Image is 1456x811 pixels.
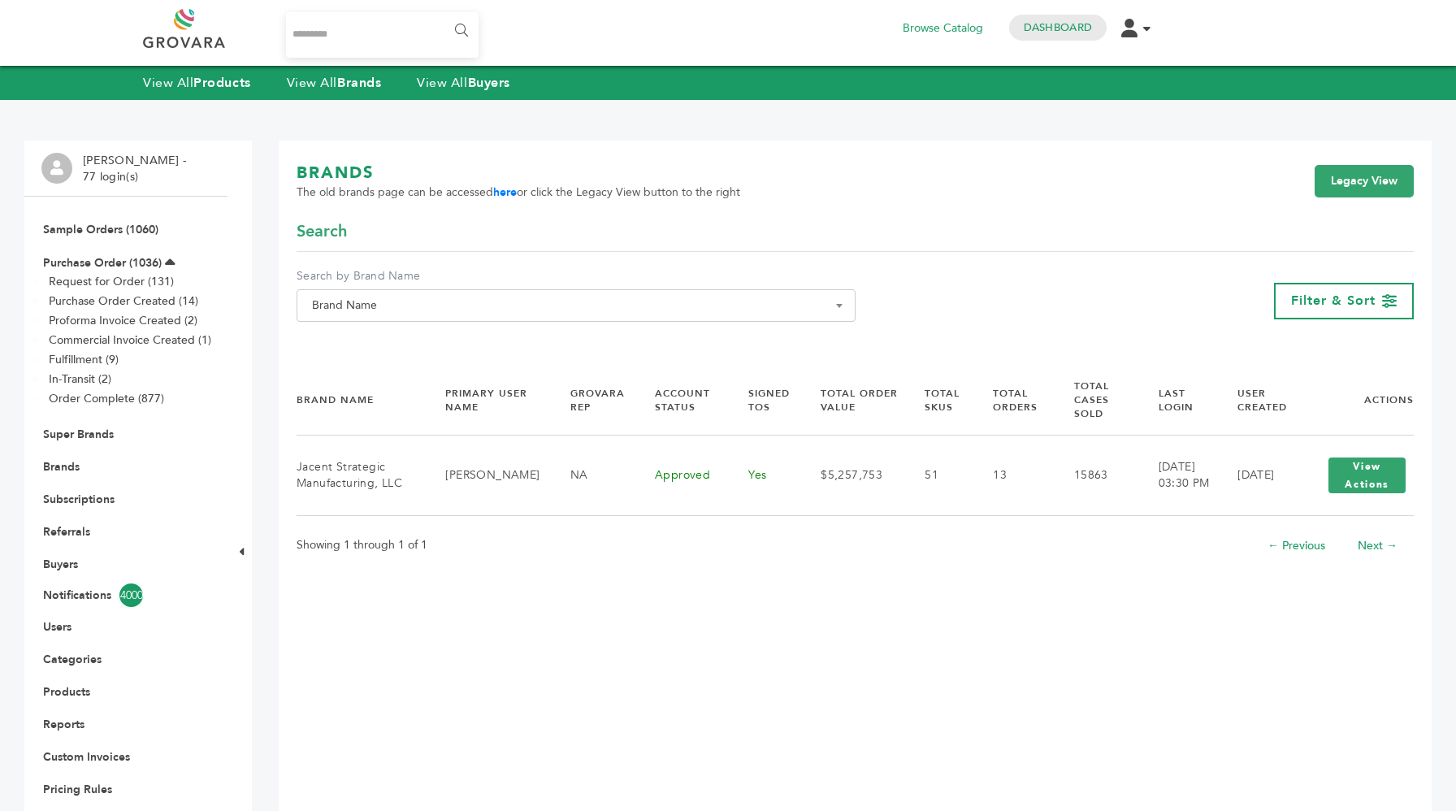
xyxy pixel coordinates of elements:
th: Signed TOS [728,366,800,435]
th: Total Orders [973,366,1053,435]
input: Search... [286,12,479,58]
span: Brand Name [305,294,847,317]
a: Products [43,684,90,700]
th: Grovara Rep [550,366,635,435]
strong: Brands [337,74,381,92]
a: Purchase Order Created (14) [49,293,198,309]
a: Dashboard [1024,20,1092,35]
a: Purchase Order (1036) [43,255,162,271]
strong: Products [193,74,250,92]
a: Super Brands [43,427,114,442]
a: View AllBuyers [417,74,510,92]
a: here [493,184,517,200]
td: 51 [904,435,973,515]
a: Request for Order (131) [49,274,174,289]
a: Users [43,619,71,635]
a: Pricing Rules [43,782,112,797]
a: Custom Invoices [43,749,130,765]
td: [PERSON_NAME] [425,435,550,515]
th: Brand Name [297,366,425,435]
td: [DATE] 03:30 PM [1138,435,1218,515]
td: $5,257,753 [800,435,904,515]
th: Last Login [1138,366,1218,435]
th: Total Order Value [800,366,904,435]
a: Referrals [43,524,90,540]
td: 13 [973,435,1053,515]
a: View AllBrands [287,74,382,92]
a: Buyers [43,557,78,572]
a: Next → [1358,538,1397,553]
th: Total Cases Sold [1054,366,1138,435]
a: In-Transit (2) [49,371,111,387]
th: Account Status [635,366,728,435]
button: View Actions [1328,458,1406,493]
a: View AllProducts [143,74,251,92]
th: Primary User Name [425,366,550,435]
strong: Buyers [468,74,510,92]
th: Actions [1300,366,1414,435]
a: Commercial Invoice Created (1) [49,332,211,348]
a: Brands [43,459,80,475]
span: Brand Name [297,289,856,322]
td: 15863 [1054,435,1138,515]
span: 4000 [119,583,143,607]
a: Fulfillment (9) [49,352,119,367]
a: Sample Orders (1060) [43,222,158,237]
td: Yes [728,435,800,515]
span: Search [297,220,347,243]
th: User Created [1217,366,1300,435]
a: Browse Catalog [903,20,983,37]
img: profile.png [41,153,72,184]
a: Order Complete (877) [49,391,164,406]
label: Search by Brand Name [297,268,856,284]
span: The old brands page can be accessed or click the Legacy View button to the right [297,184,740,201]
a: Subscriptions [43,492,115,507]
a: Proforma Invoice Created (2) [49,313,197,328]
h1: BRANDS [297,162,740,184]
td: [DATE] [1217,435,1300,515]
li: [PERSON_NAME] - 77 login(s) [83,153,190,184]
a: ← Previous [1267,538,1325,553]
a: Categories [43,652,102,667]
a: Notifications4000 [43,583,209,607]
span: Filter & Sort [1291,292,1376,310]
a: Legacy View [1315,165,1414,197]
th: Total SKUs [904,366,973,435]
td: Approved [635,435,728,515]
p: Showing 1 through 1 of 1 [297,536,427,555]
td: Jacent Strategic Manufacturing, LLC [297,435,425,515]
a: Reports [43,717,84,732]
td: NA [550,435,635,515]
